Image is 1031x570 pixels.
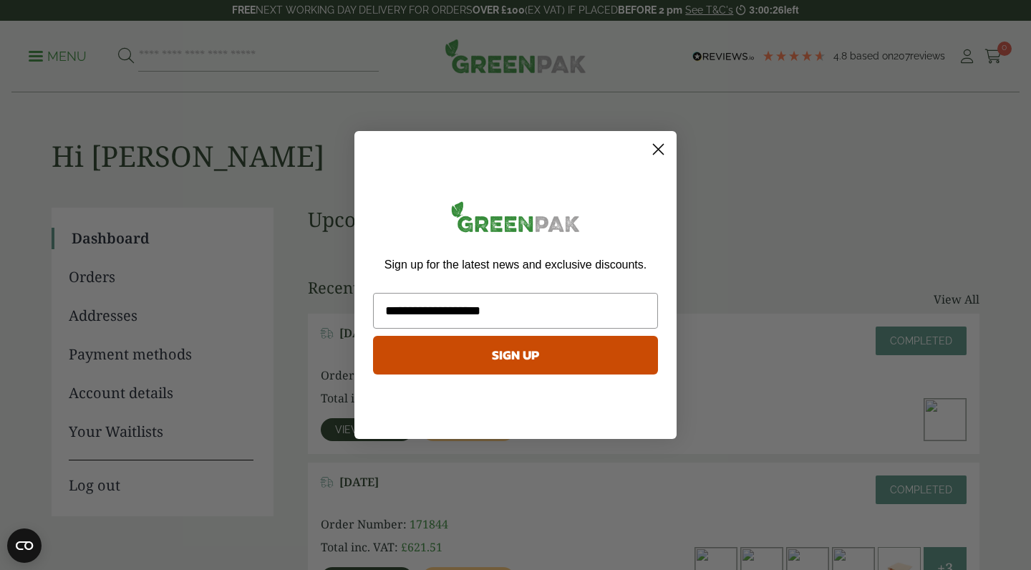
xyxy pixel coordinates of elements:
[373,293,658,329] input: Email
[7,528,42,563] button: Open CMP widget
[384,259,647,271] span: Sign up for the latest news and exclusive discounts.
[646,137,671,162] button: Close dialog
[373,336,658,375] button: SIGN UP
[373,195,658,243] img: greenpak_logo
